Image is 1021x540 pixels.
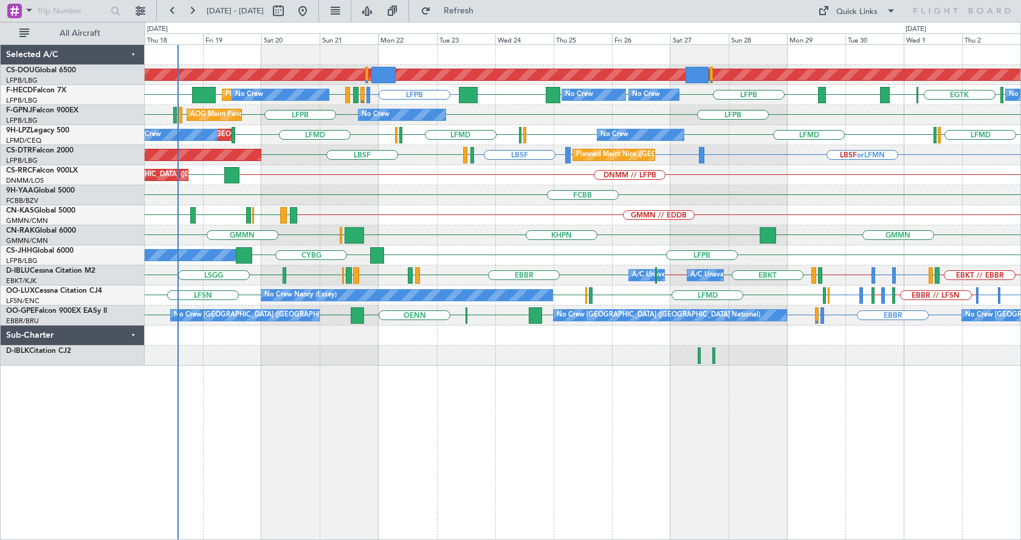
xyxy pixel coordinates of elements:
[415,1,488,21] button: Refresh
[6,247,32,255] span: CS-JHH
[6,96,38,105] a: LFPB/LBG
[6,176,44,185] a: DNMM/LOS
[6,207,75,214] a: CN-KASGlobal 5000
[6,276,36,285] a: EBKT/KJK
[133,126,161,144] div: No Crew
[437,33,495,44] div: Tue 23
[6,216,48,225] a: GMMN/CMN
[203,33,261,44] div: Fri 19
[6,87,33,94] span: F-HECD
[904,33,962,44] div: Wed 1
[6,107,32,114] span: F-GPNJ
[554,33,612,44] div: Thu 25
[600,126,628,144] div: No Crew
[32,29,128,38] span: All Aircraft
[6,287,35,295] span: OO-LUX
[6,296,40,306] a: LFSN/ENC
[6,256,38,265] a: LFPB/LBG
[378,33,436,44] div: Mon 22
[6,76,38,85] a: LFPB/LBG
[6,147,74,154] a: CS-DTRFalcon 2000
[6,167,32,174] span: CS-RRC
[6,227,76,234] a: CN-RAKGlobal 6000
[612,33,670,44] div: Fri 26
[632,86,660,104] div: No Crew
[6,316,39,326] a: EBBR/BRU
[906,24,926,35] div: [DATE]
[6,156,38,165] a: LFPB/LBG
[63,166,254,184] div: Planned Maint [GEOGRAPHIC_DATA] ([GEOGRAPHIC_DATA])
[729,33,787,44] div: Sun 28
[495,33,554,44] div: Wed 24
[6,187,33,194] span: 9H-YAA
[565,86,593,104] div: No Crew
[812,1,902,21] button: Quick Links
[632,266,858,284] div: A/C Unavailable [GEOGRAPHIC_DATA] ([GEOGRAPHIC_DATA] National)
[6,307,35,315] span: OO-GPE
[6,287,102,295] a: OO-LUXCessna Citation CJ4
[190,106,318,124] div: AOG Maint Paris ([GEOGRAPHIC_DATA])
[320,33,378,44] div: Sun 21
[962,33,1020,44] div: Thu 2
[6,187,75,194] a: 9H-YAAGlobal 5000
[264,286,337,304] div: No Crew Nancy (Essey)
[836,6,878,18] div: Quick Links
[6,267,30,275] span: D-IBLU
[557,306,760,324] div: No Crew [GEOGRAPHIC_DATA] ([GEOGRAPHIC_DATA] National)
[690,266,884,284] div: A/C Unavailable [GEOGRAPHIC_DATA]-[GEOGRAPHIC_DATA]
[576,146,712,164] div: Planned Maint Nice ([GEOGRAPHIC_DATA])
[6,236,48,245] a: GMMN/CMN
[145,33,203,44] div: Thu 18
[147,24,168,35] div: [DATE]
[362,106,390,124] div: No Crew
[207,5,264,16] span: [DATE] - [DATE]
[225,86,417,104] div: Planned Maint [GEOGRAPHIC_DATA] ([GEOGRAPHIC_DATA])
[13,24,132,43] button: All Aircraft
[433,7,484,15] span: Refresh
[37,2,107,20] input: Trip Number
[235,86,263,104] div: No Crew
[6,136,41,145] a: LFMD/CEQ
[6,207,34,214] span: CN-KAS
[6,307,107,315] a: OO-GPEFalcon 900EX EASy II
[6,347,29,355] span: D-IBLK
[6,247,74,255] a: CS-JHHGlobal 6000
[6,127,69,134] a: 9H-LPZLegacy 500
[261,33,320,44] div: Sat 20
[6,267,95,275] a: D-IBLUCessna Citation M2
[6,167,78,174] a: CS-RRCFalcon 900LX
[845,33,904,44] div: Tue 30
[6,116,38,125] a: LFPB/LBG
[6,107,78,114] a: F-GPNJFalcon 900EX
[6,67,76,74] a: CS-DOUGlobal 6500
[6,147,32,154] span: CS-DTR
[174,306,377,324] div: No Crew [GEOGRAPHIC_DATA] ([GEOGRAPHIC_DATA] National)
[6,67,35,74] span: CS-DOU
[6,227,35,234] span: CN-RAK
[787,33,845,44] div: Mon 29
[6,87,66,94] a: F-HECDFalcon 7X
[6,347,71,355] a: D-IBLKCitation CJ2
[6,196,38,205] a: FCBB/BZV
[670,33,729,44] div: Sat 27
[6,127,30,134] span: 9H-LPZ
